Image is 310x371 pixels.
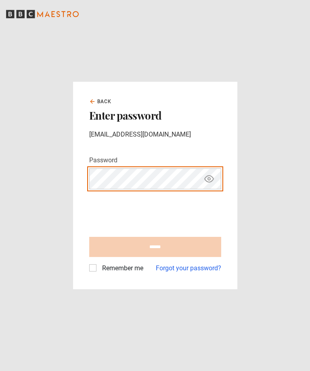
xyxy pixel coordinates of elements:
[89,108,221,123] h2: Enter password
[156,263,221,273] a: Forgot your password?
[202,172,216,186] button: Show password
[6,8,79,20] svg: BBC Maestro
[89,98,112,105] a: Back
[89,196,212,227] iframe: reCAPTCHA
[89,130,221,139] p: [EMAIL_ADDRESS][DOMAIN_NAME]
[99,263,143,273] label: Remember me
[97,98,112,105] span: Back
[89,155,117,165] label: Password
